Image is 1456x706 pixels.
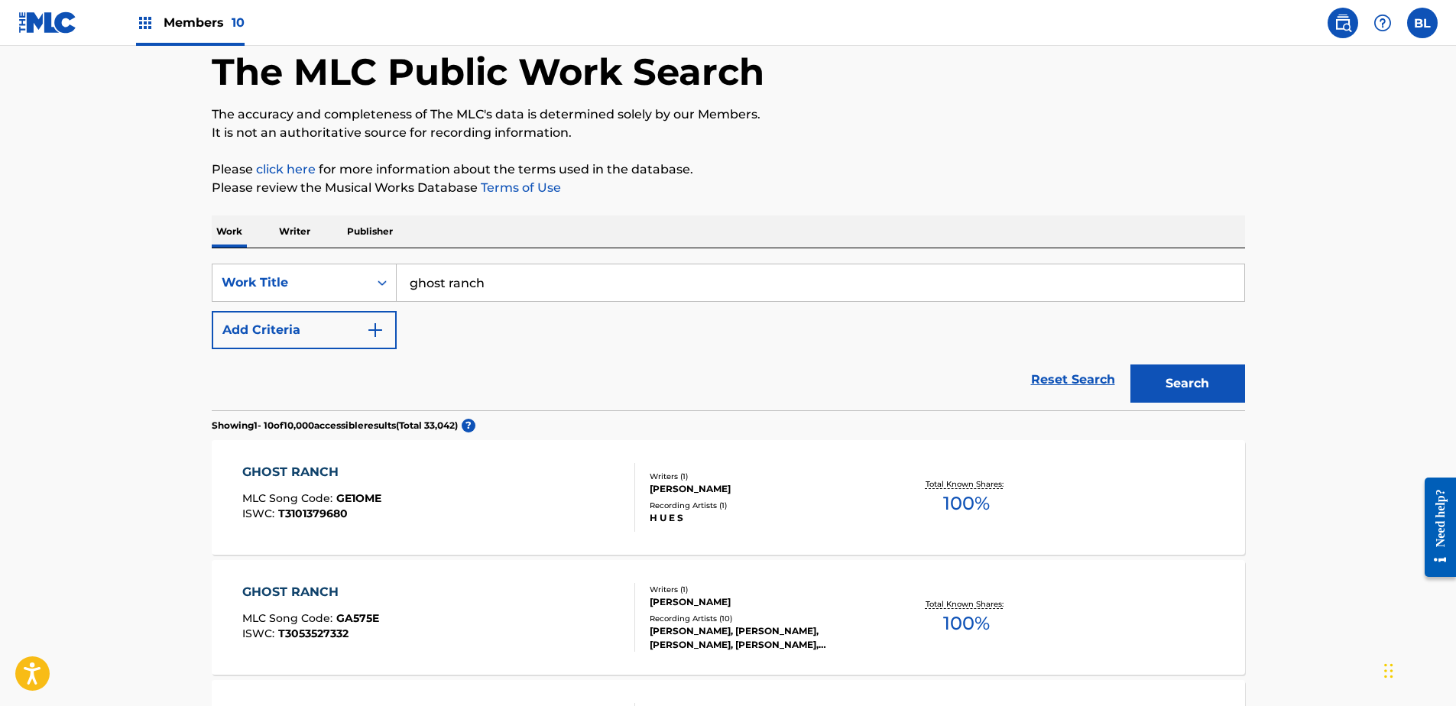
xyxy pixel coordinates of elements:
div: GHOST RANCH [242,463,381,481]
span: GA575E [336,611,379,625]
a: click here [256,162,316,176]
p: Publisher [342,215,397,248]
span: T3101379680 [278,507,348,520]
div: Recording Artists ( 1 ) [650,500,880,511]
span: GE1OME [336,491,381,505]
p: Total Known Shares: [926,478,1007,490]
a: Public Search [1328,8,1358,38]
div: Help [1367,8,1398,38]
span: MLC Song Code : [242,491,336,505]
p: Please review the Musical Works Database [212,179,1245,197]
div: Drag [1384,648,1393,694]
div: Recording Artists ( 10 ) [650,613,880,624]
div: Writers ( 1 ) [650,584,880,595]
p: Total Known Shares: [926,598,1007,610]
span: T3053527332 [278,627,349,640]
span: Members [164,14,245,31]
div: GHOST RANCH [242,583,379,601]
p: Writer [274,215,315,248]
img: help [1373,14,1392,32]
div: [PERSON_NAME] [650,595,880,609]
span: ISWC : [242,627,278,640]
img: 9d2ae6d4665cec9f34b9.svg [366,321,384,339]
a: Terms of Use [478,180,561,195]
span: ? [462,419,475,432]
a: GHOST RANCHMLC Song Code:GE1OMEISWC:T3101379680Writers (1)[PERSON_NAME]Recording Artists (1)H U E... [212,440,1245,555]
div: [PERSON_NAME], [PERSON_NAME], [PERSON_NAME], [PERSON_NAME], [PERSON_NAME] [650,624,880,652]
a: Reset Search [1023,363,1123,397]
p: Showing 1 - 10 of 10,000 accessible results (Total 33,042 ) [212,419,458,432]
a: GHOST RANCHMLC Song Code:GA575EISWC:T3053527332Writers (1)[PERSON_NAME]Recording Artists (10)[PER... [212,560,1245,675]
p: Work [212,215,247,248]
span: MLC Song Code : [242,611,336,625]
div: Work Title [222,274,359,292]
div: H U E S [650,511,880,525]
p: It is not an authoritative source for recording information. [212,124,1245,142]
div: [PERSON_NAME] [650,482,880,496]
h1: The MLC Public Work Search [212,49,764,95]
iframe: Chat Widget [1380,633,1456,706]
button: Add Criteria [212,311,397,349]
div: Writers ( 1 ) [650,471,880,482]
img: MLC Logo [18,11,77,34]
p: Please for more information about the terms used in the database. [212,160,1245,179]
img: search [1334,14,1352,32]
iframe: Resource Center [1413,466,1456,589]
button: Search [1130,364,1245,403]
form: Search Form [212,264,1245,410]
img: Top Rightsholders [136,14,154,32]
span: 10 [232,15,245,30]
span: ISWC : [242,507,278,520]
span: 100 % [943,490,990,517]
span: 100 % [943,610,990,637]
div: User Menu [1407,8,1438,38]
p: The accuracy and completeness of The MLC's data is determined solely by our Members. [212,105,1245,124]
